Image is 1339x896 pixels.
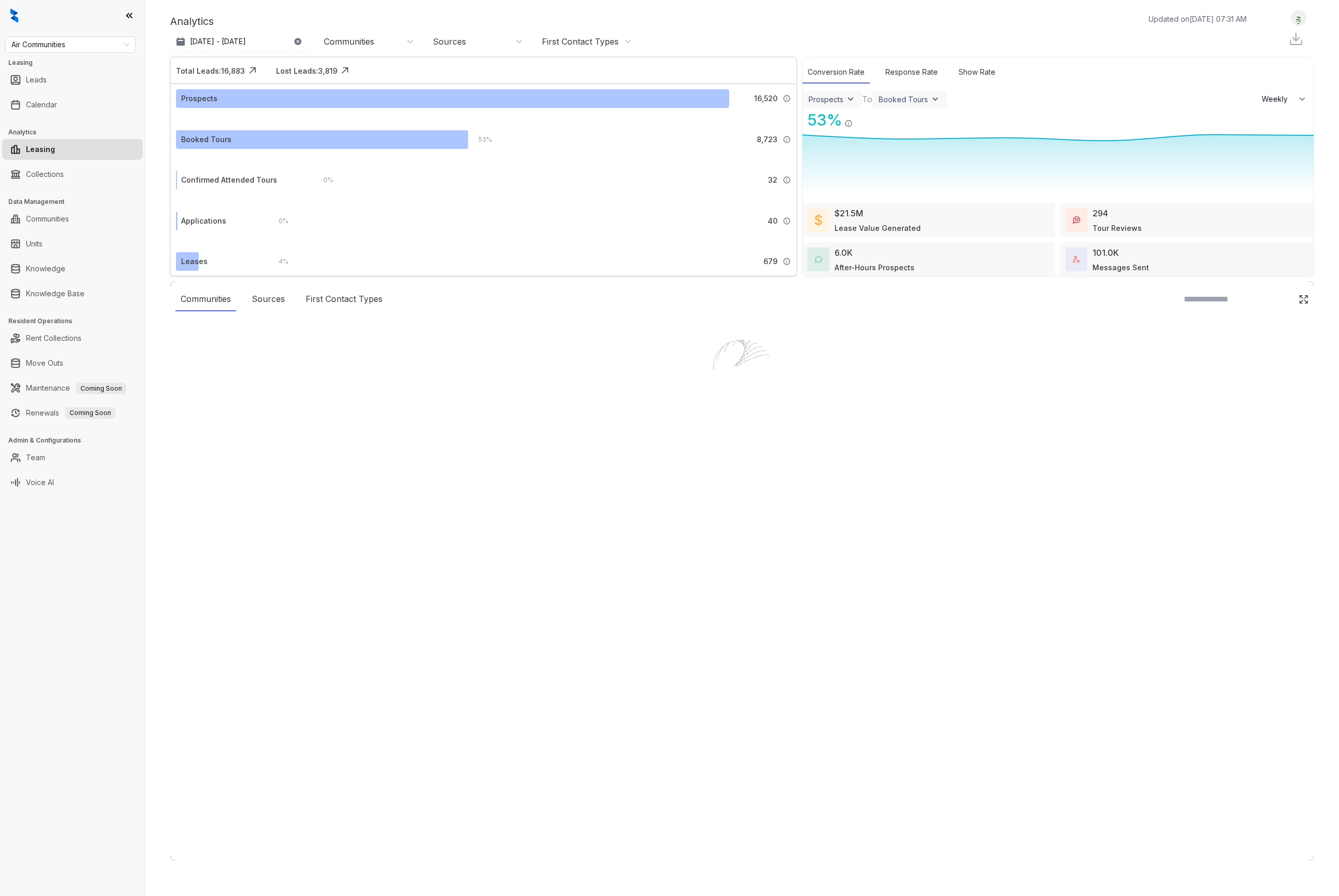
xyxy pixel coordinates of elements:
[181,93,217,104] div: Prospects
[754,93,777,104] span: 16,520
[2,94,143,115] li: Calendar
[853,110,868,126] img: Click Icon
[26,164,64,185] a: Collections
[65,407,115,419] span: Coming Soon
[844,119,853,128] img: Info
[862,93,872,105] div: To
[1073,216,1080,224] img: TourReviews
[181,215,226,227] div: Applications
[300,287,388,311] div: First Contact Types
[783,257,791,266] img: Info
[8,58,145,67] h3: Leasing
[26,233,43,254] a: Units
[880,61,943,84] div: Response Rate
[2,472,143,493] li: Voice AI
[26,472,54,493] a: Voice AI
[190,36,246,47] p: [DATE] - [DATE]
[724,421,761,432] div: Loading...
[2,209,143,229] li: Communities
[768,215,777,227] span: 40
[313,174,333,186] div: 0 %
[1092,262,1149,273] div: Messages Sent
[10,8,18,23] img: logo
[2,283,143,304] li: Knowledge Base
[26,209,69,229] a: Communities
[835,223,921,233] div: Lease Value Generated
[953,61,1001,84] div: Show Rate
[1299,294,1309,305] img: Click Icon
[1149,13,1247,24] p: Updated on [DATE] 07:31 AM
[76,383,126,394] span: Coming Soon
[2,258,143,279] li: Knowledge
[845,94,856,104] img: ViewFilterArrow
[1092,223,1142,233] div: Tour Reviews
[8,197,145,206] h3: Data Management
[170,32,310,51] button: [DATE] - [DATE]
[26,403,115,423] a: RenewalsComing Soon
[324,36,374,47] div: Communities
[763,256,777,267] span: 679
[1288,31,1304,47] img: Download
[2,139,143,160] li: Leasing
[930,94,940,104] img: ViewFilterArrow
[815,256,822,264] img: AfterHoursConversations
[181,256,208,267] div: Leases
[181,134,231,145] div: Booked Tours
[1092,207,1108,219] div: 294
[2,378,143,398] li: Maintenance
[783,135,791,144] img: Info
[26,353,63,374] a: Move Outs
[1092,246,1119,259] div: 101.0K
[1255,90,1314,108] button: Weekly
[879,95,928,104] div: Booked Tours
[1277,295,1286,304] img: SearchIcon
[2,353,143,374] li: Move Outs
[2,328,143,349] li: Rent Collections
[1262,94,1293,104] span: Weekly
[26,283,85,304] a: Knowledge Base
[783,94,791,103] img: Info
[2,233,143,254] li: Units
[809,95,843,104] div: Prospects
[433,36,466,47] div: Sources
[783,217,791,225] img: Info
[26,447,45,468] a: Team
[276,65,337,76] div: Lost Leads: 3,819
[468,134,492,145] div: 53 %
[802,61,870,84] div: Conversion Rate
[802,108,842,132] div: 53 %
[757,134,777,145] span: 8,723
[247,287,290,311] div: Sources
[175,287,236,311] div: Communities
[768,174,777,186] span: 32
[2,70,143,90] li: Leads
[1291,13,1306,24] img: UserAvatar
[2,447,143,468] li: Team
[8,316,145,326] h3: Resident Operations
[26,328,81,349] a: Rent Collections
[170,13,214,29] p: Analytics
[835,246,853,259] div: 6.0K
[268,256,289,267] div: 4 %
[268,215,289,227] div: 0 %
[181,174,277,186] div: Confirmed Attended Tours
[2,403,143,423] li: Renewals
[8,128,145,137] h3: Analytics
[783,176,791,184] img: Info
[835,207,863,219] div: $21.5M
[26,139,55,160] a: Leasing
[542,36,619,47] div: First Contact Types
[1073,256,1080,263] img: TotalFum
[337,63,353,78] img: Click Icon
[8,436,145,445] h3: Admin & Configurations
[26,70,47,90] a: Leads
[835,262,914,273] div: After-Hours Prospects
[26,258,65,279] a: Knowledge
[815,214,822,226] img: LeaseValue
[245,63,261,78] img: Click Icon
[176,65,245,76] div: Total Leads: 16,883
[2,164,143,185] li: Collections
[26,94,57,115] a: Calendar
[11,37,129,52] span: Air Communities
[690,318,794,421] img: Loader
